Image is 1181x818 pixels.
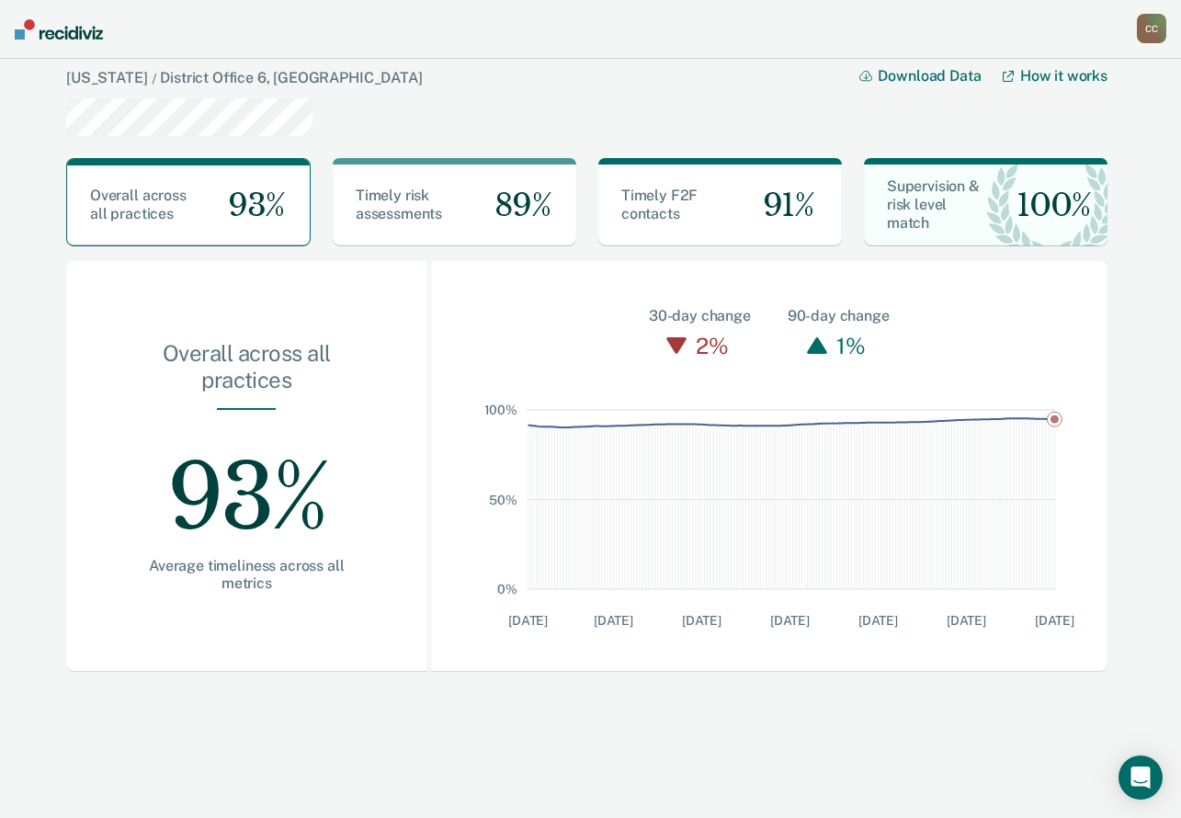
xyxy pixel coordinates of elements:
span: Timely F2F contacts [621,187,698,222]
a: District Office 6, [GEOGRAPHIC_DATA] [160,69,422,86]
span: Supervision & risk level match [887,177,980,232]
span: 100% [1002,187,1091,224]
a: How it works [1003,67,1107,85]
div: 1% [832,327,869,364]
text: [DATE] [857,613,897,628]
div: Average timeliness across all metrics [125,557,369,592]
span: / [147,71,160,85]
div: 30-day change [649,305,751,327]
text: [DATE] [681,613,721,628]
div: 93% [125,410,369,557]
div: C C [1137,14,1166,43]
div: 90-day change [788,305,890,327]
span: 93% [213,187,285,224]
div: Open Intercom Messenger [1119,756,1163,800]
text: [DATE] [946,613,985,628]
span: Overall across all practices [90,187,187,222]
span: Timely risk assessments [356,187,442,222]
button: CC [1137,14,1166,43]
img: Recidiviz [15,19,103,40]
span: 89% [480,187,551,224]
a: [US_STATE] [66,69,147,86]
span: 91% [748,187,814,224]
text: [DATE] [1034,613,1073,628]
text: [DATE] [593,613,632,628]
button: Download Data [859,67,1003,85]
div: 2% [691,327,732,364]
div: Overall across all practices [125,340,369,408]
text: [DATE] [769,613,809,628]
text: [DATE] [508,613,548,628]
